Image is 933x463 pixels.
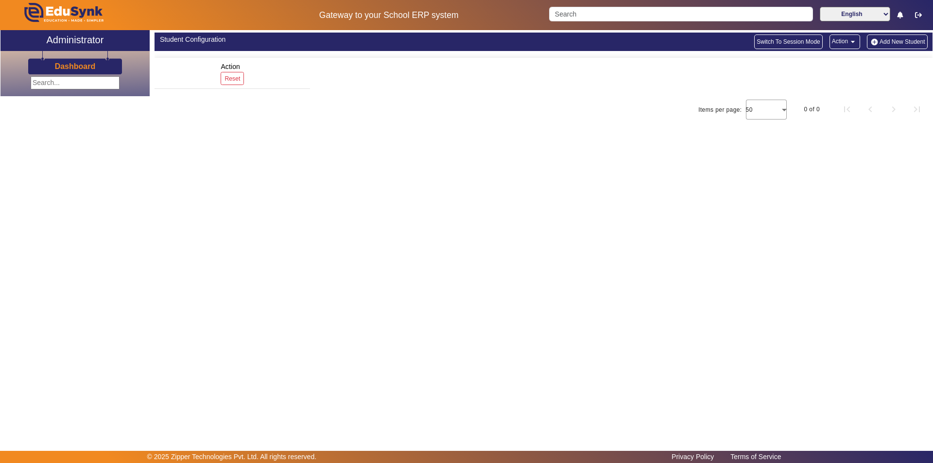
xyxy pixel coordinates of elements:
h3: Dashboard [55,62,96,71]
p: © 2025 Zipper Technologies Pvt. Ltd. All rights reserved. [147,452,317,462]
input: Search [549,7,812,21]
button: Add New Student [867,34,927,49]
div: Items per page: [698,105,742,115]
button: Next page [882,98,905,121]
img: add-new-student.png [869,38,880,46]
button: Last page [905,98,929,121]
div: Action [217,58,247,88]
mat-icon: arrow_drop_down [848,37,858,47]
a: Privacy Policy [667,450,719,463]
h2: Administrator [47,34,104,46]
a: Terms of Service [726,450,786,463]
button: First page [835,98,859,121]
input: Search... [31,76,120,89]
div: 0 of 0 [804,104,820,114]
h5: Gateway to your School ERP system [239,10,539,20]
button: Previous page [859,98,882,121]
button: Action [829,34,860,49]
a: Administrator [0,30,150,51]
button: Switch To Session Mode [754,34,823,49]
button: Reset [221,72,244,85]
a: Dashboard [54,61,96,71]
div: Student Configuration [160,34,538,45]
